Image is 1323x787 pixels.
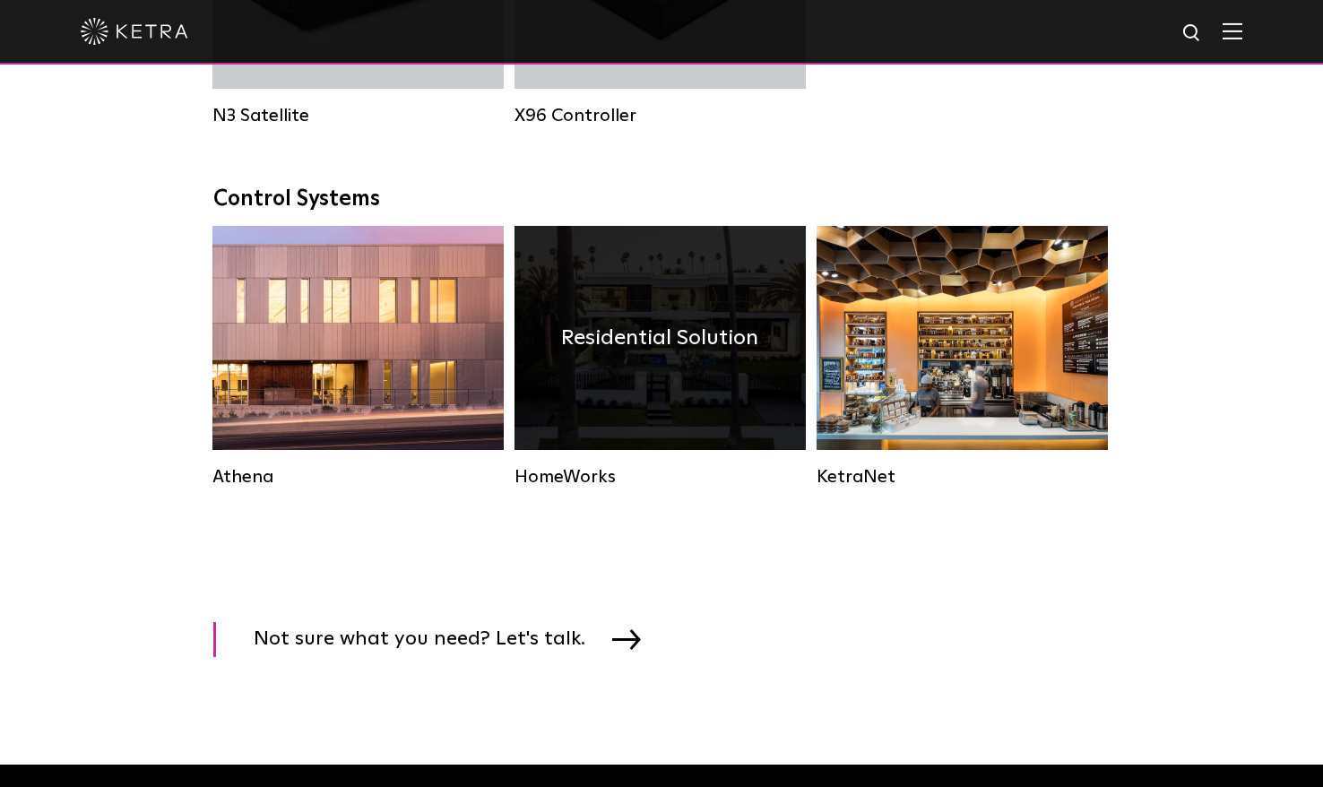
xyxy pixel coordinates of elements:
a: KetraNet Legacy System [817,226,1108,488]
h4: Residential Solution [561,321,758,355]
div: N3 Satellite [212,105,504,126]
img: arrow [612,629,641,649]
div: Athena [212,466,504,488]
div: HomeWorks [514,466,806,488]
span: Not sure what you need? Let's talk. [254,622,612,657]
div: X96 Controller [514,105,806,126]
a: Not sure what you need? Let's talk. [213,622,663,657]
img: Hamburger%20Nav.svg [1223,22,1242,39]
a: HomeWorks Residential Solution [514,226,806,488]
a: Athena Commercial Solution [212,226,504,488]
div: KetraNet [817,466,1108,488]
img: search icon [1181,22,1204,45]
img: ketra-logo-2019-white [81,18,188,45]
div: Control Systems [213,186,1110,212]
